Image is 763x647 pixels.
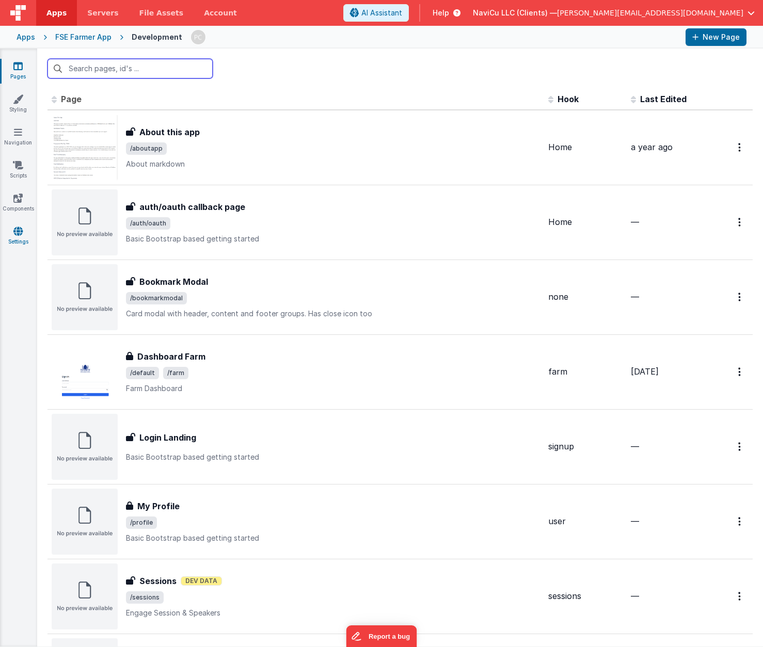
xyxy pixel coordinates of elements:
[361,8,402,18] span: AI Assistant
[126,159,540,169] p: About markdown
[640,94,687,104] span: Last Edited
[631,366,659,377] span: [DATE]
[126,533,540,543] p: Basic Bootstrap based getting started
[181,576,222,586] span: Dev Data
[55,32,112,42] div: FSE Farmer App
[17,32,35,42] div: Apps
[548,590,623,602] div: sessions
[548,441,623,452] div: signup
[732,586,749,607] button: Options
[631,591,639,601] span: —
[126,516,157,529] span: /profile
[139,126,200,138] h3: About this app
[137,350,205,363] h3: Dashboard Farm
[126,367,159,379] span: /default
[346,625,417,647] iframe: Marker.io feedback button
[732,212,749,233] button: Options
[732,361,749,382] button: Options
[126,309,540,319] p: Card modal with header, content and footer groups. Has close icon too
[548,141,623,153] div: Home
[139,431,196,444] h3: Login Landing
[139,575,177,587] h3: Sessions
[732,137,749,158] button: Options
[87,8,118,18] span: Servers
[548,515,623,527] div: user
[126,217,170,230] span: /auth/oauth
[126,383,540,394] p: Farm Dashboard
[732,511,749,532] button: Options
[137,500,180,512] h3: My Profile
[732,436,749,457] button: Options
[558,94,579,104] span: Hook
[343,4,409,22] button: AI Assistant
[548,216,623,228] div: Home
[126,591,164,604] span: /sessions
[631,292,639,302] span: —
[548,291,623,303] div: none
[61,94,82,104] span: Page
[191,30,205,44] img: e43bffebe4d192a458df8585c2d8c5a0
[126,292,187,304] span: /bookmarkmodal
[139,201,245,213] h3: auth/oauth callback page
[126,608,540,618] p: Engage Session & Speakers
[139,8,184,18] span: File Assets
[631,217,639,227] span: —
[139,276,208,288] h3: Bookmark Modal
[126,234,540,244] p: Basic Bootstrap based getting started
[132,32,182,42] div: Development
[631,441,639,451] span: —
[473,8,557,18] span: NaviCu LLC (Clients) —
[732,286,749,308] button: Options
[46,8,67,18] span: Apps
[433,8,449,18] span: Help
[548,366,623,378] div: farm
[163,367,188,379] span: /farm
[126,142,167,155] span: /aboutapp
[631,142,673,152] span: a year ago
[686,28,746,46] button: New Page
[47,59,213,78] input: Search pages, id's ...
[473,8,755,18] button: NaviCu LLC (Clients) — [PERSON_NAME][EMAIL_ADDRESS][DOMAIN_NAME]
[557,8,743,18] span: [PERSON_NAME][EMAIL_ADDRESS][DOMAIN_NAME]
[631,516,639,526] span: —
[126,452,540,462] p: Basic Bootstrap based getting started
